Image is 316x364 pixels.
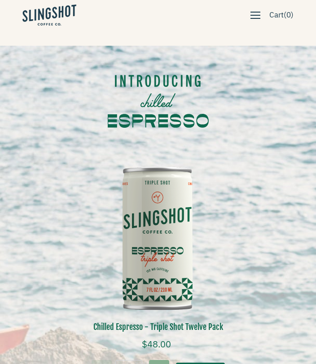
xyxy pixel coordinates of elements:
[291,9,294,21] span: )
[102,155,214,324] img: Triple Shot Six-Pack
[284,9,286,21] span: (
[286,10,291,20] span: 0
[265,4,298,26] a: Cart(0)
[108,52,209,128] img: intro.svg__PID:948df2cb-ef34-4dd7-a140-f54439bfbc6a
